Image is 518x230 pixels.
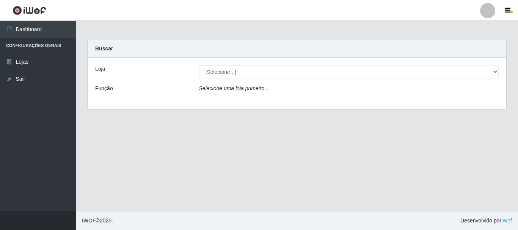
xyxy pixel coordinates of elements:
span: Desenvolvido por [460,217,512,225]
span: IWOF [82,217,96,224]
a: iWof [501,217,512,224]
strong: Buscar [95,45,113,52]
img: CoreUI Logo [13,6,46,15]
i: Selecione uma loja primeiro... [199,85,269,91]
span: © 2025 . [82,217,113,225]
label: Função [95,84,113,92]
label: Loja [95,65,105,73]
